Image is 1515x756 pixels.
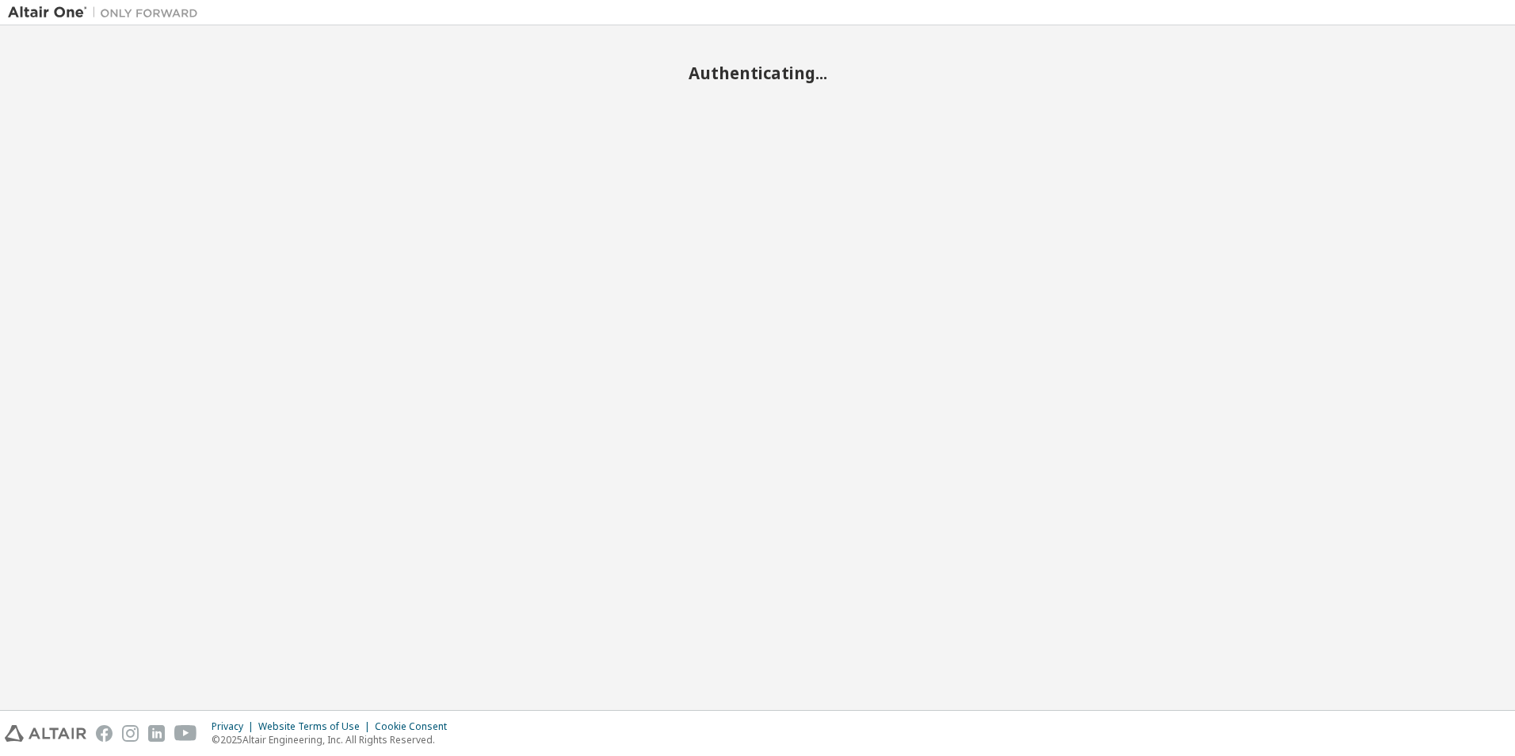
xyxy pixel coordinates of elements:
[8,63,1507,83] h2: Authenticating...
[148,725,165,742] img: linkedin.svg
[8,5,206,21] img: Altair One
[96,725,113,742] img: facebook.svg
[5,725,86,742] img: altair_logo.svg
[258,720,375,733] div: Website Terms of Use
[212,720,258,733] div: Privacy
[375,720,456,733] div: Cookie Consent
[174,725,197,742] img: youtube.svg
[212,733,456,746] p: © 2025 Altair Engineering, Inc. All Rights Reserved.
[122,725,139,742] img: instagram.svg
